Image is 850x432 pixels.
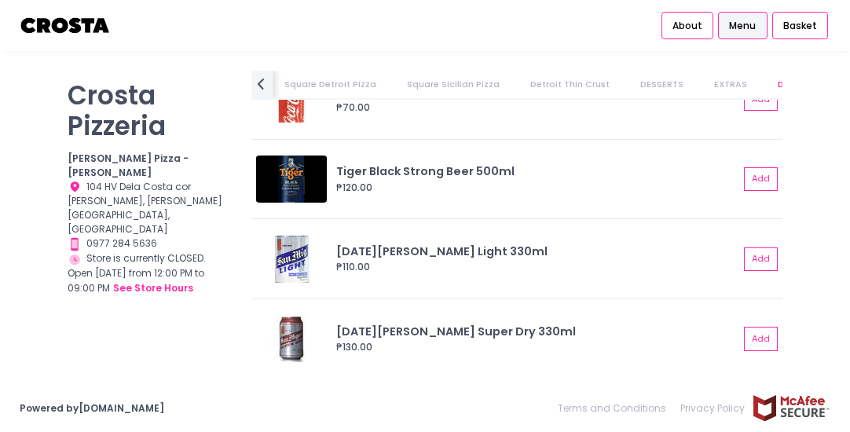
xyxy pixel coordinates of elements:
a: Square Sicilian Pizza [393,71,514,98]
button: see store hours [112,280,194,296]
img: San Miguel Super Dry 330ml [256,315,327,362]
div: ₱110.00 [336,260,739,274]
span: About [672,19,702,33]
a: About [661,12,713,40]
a: Powered by[DOMAIN_NAME] [20,401,164,415]
div: ₱120.00 [336,181,739,195]
div: [DATE][PERSON_NAME] Light 330ml [336,243,739,261]
a: Privacy Policy [673,394,752,423]
span: Basket [783,19,817,33]
img: logo [20,12,112,39]
img: Tiger Black Strong Beer 500ml [256,156,327,203]
a: EXTRAS [700,71,761,98]
a: DRINKS [764,71,823,98]
div: ₱70.00 [336,101,739,115]
button: Add [744,247,778,271]
a: Square Detroit Pizza [270,71,390,98]
span: Menu [729,19,756,33]
img: San Miguel Light 330ml [256,236,327,283]
b: [PERSON_NAME] Pizza - [PERSON_NAME] [68,152,189,179]
button: Add [744,167,778,191]
a: Menu [718,12,767,40]
div: Tiger Black Strong Beer 500ml [336,163,739,181]
div: Store is currently CLOSED. Open [DATE] from 12:00 PM to 09:00 PM [68,251,232,296]
div: ₱130.00 [336,340,739,354]
button: Add [744,327,778,350]
img: mcafee-secure [752,394,830,422]
a: Detroit Thin Crust [516,71,624,98]
a: Terms and Conditions [558,394,673,423]
div: [DATE][PERSON_NAME] Super Dry 330ml [336,324,739,341]
a: DESSERTS [626,71,698,98]
div: 0977 284 5636 [68,236,232,251]
p: Crosta Pizzeria [68,80,232,142]
div: 104 HV Dela Costa cor [PERSON_NAME], [PERSON_NAME][GEOGRAPHIC_DATA], [GEOGRAPHIC_DATA] [68,180,232,237]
